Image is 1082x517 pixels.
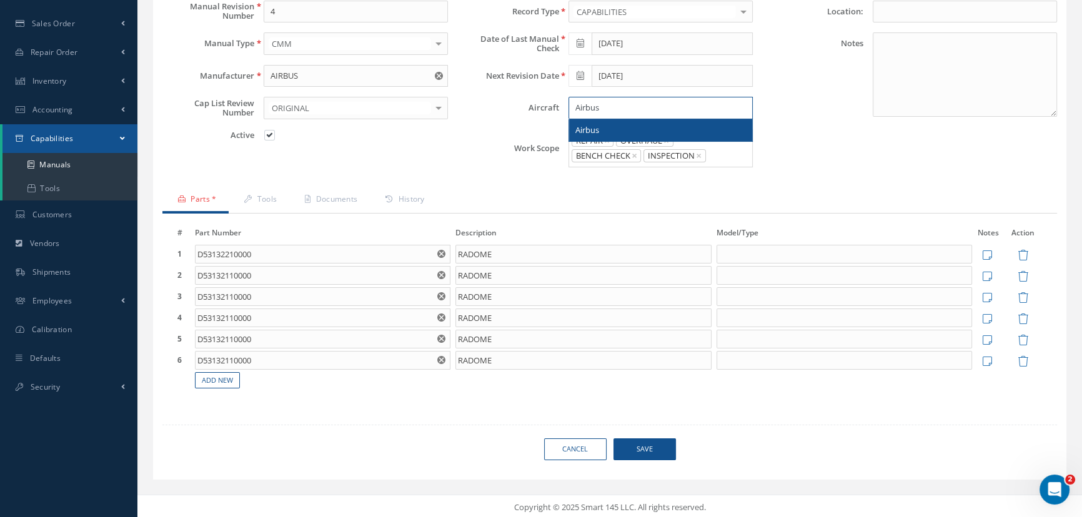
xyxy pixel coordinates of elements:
strong: 2 [177,270,182,280]
strong: 4 [177,312,182,323]
a: Remove [1018,251,1028,262]
a: Tools [229,187,289,214]
svg: Reset [437,292,445,300]
a: Cancel [544,438,607,460]
label: Next Revision Date [457,71,558,81]
iframe: Intercom live chat [1040,475,1070,505]
span: BENCH CHECK [572,149,642,162]
span: Shipments [32,267,71,277]
span: CMM [269,37,431,50]
a: Remove [1018,272,1028,283]
button: Reset [435,330,450,348]
a: Parts * [162,187,229,214]
span: Airbus [575,124,599,135]
svg: Reset [435,72,443,80]
th: Part Number [192,226,454,244]
span: Vendors [30,238,60,249]
textarea: Notes [873,32,1057,117]
svg: Reset [437,250,445,258]
label: Manufacturer [153,71,254,81]
button: Reset [435,287,450,306]
span: Calibration [32,324,72,335]
span: Capabilities [31,133,74,144]
span: ORIGINAL [269,102,431,114]
span: Security [31,382,60,392]
button: Reset [435,266,450,285]
label: Location: [762,7,863,16]
th: Model/Type [714,226,975,244]
button: Remove option [663,135,669,145]
span: Employees [32,295,72,306]
th: Notes [975,226,1001,244]
span: Repair Order [31,47,78,57]
a: Remove [1018,336,1028,347]
a: History [370,187,437,214]
label: Active [153,130,254,140]
th: # [175,226,192,244]
span: 2 [1065,475,1075,485]
span: Save [613,438,676,460]
strong: 6 [177,355,182,365]
button: Remove option [604,135,610,145]
a: Remove [1018,293,1028,304]
label: Work Scope [457,144,558,153]
span: Inventory [32,76,67,86]
label: Date of Last Manual Check [457,34,558,53]
th: Description [453,226,714,244]
div: Copyright © 2025 Smart 145 LLC. All rights reserved. [150,501,1070,514]
span: Defaults [30,353,61,363]
strong: 5 [177,333,182,344]
a: Manuals [2,153,137,177]
a: Remove [1018,357,1028,368]
button: Reset [435,351,450,370]
a: Capabilities [2,124,137,153]
svg: Reset [437,313,445,322]
strong: 3 [177,291,182,302]
button: Remove option [696,150,702,160]
span: Customers [32,209,72,220]
span: Sales Order [32,18,75,29]
svg: Reset [437,335,445,343]
input: Search for option [707,149,745,162]
label: Manual Revision Number [153,2,254,21]
svg: Reset [437,356,445,364]
svg: Reset [437,271,445,279]
label: Cap List Review Number [153,99,254,117]
a: Add New [195,372,240,389]
div: Active [264,129,448,144]
th: Action [1001,226,1045,244]
label: Notes [762,32,863,117]
label: Record Type [457,7,558,16]
a: Remove [1018,315,1028,325]
button: Reset [432,65,448,87]
a: Tools [2,177,137,200]
button: Reset [435,308,450,327]
span: INSPECTION [643,149,706,162]
span: × [696,149,702,162]
strong: 1 [177,249,182,259]
label: Aircraft [457,103,558,112]
button: Remove option [632,150,637,160]
a: Documents [289,187,370,214]
label: Manual Type [153,39,254,48]
span: × [632,149,637,162]
span: Accounting [32,104,73,115]
span: CAPABILITIES [573,6,736,18]
button: Reset [435,245,450,263]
